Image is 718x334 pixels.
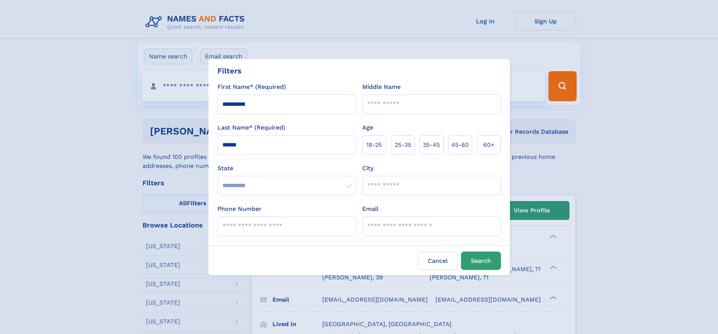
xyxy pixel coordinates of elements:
label: State [217,164,356,173]
label: Email [362,204,378,214]
div: Filters [217,65,242,76]
label: Last Name* (Required) [217,123,285,132]
span: 60+ [483,140,494,149]
label: Cancel [418,252,458,270]
label: Middle Name [362,82,401,92]
span: 18‑25 [366,140,382,149]
span: 25‑35 [395,140,411,149]
button: Search [461,252,501,270]
label: City [362,164,374,173]
label: Phone Number [217,204,262,214]
span: 35‑45 [423,140,440,149]
label: First Name* (Required) [217,82,286,92]
span: 45‑60 [451,140,469,149]
label: Age [362,123,373,132]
